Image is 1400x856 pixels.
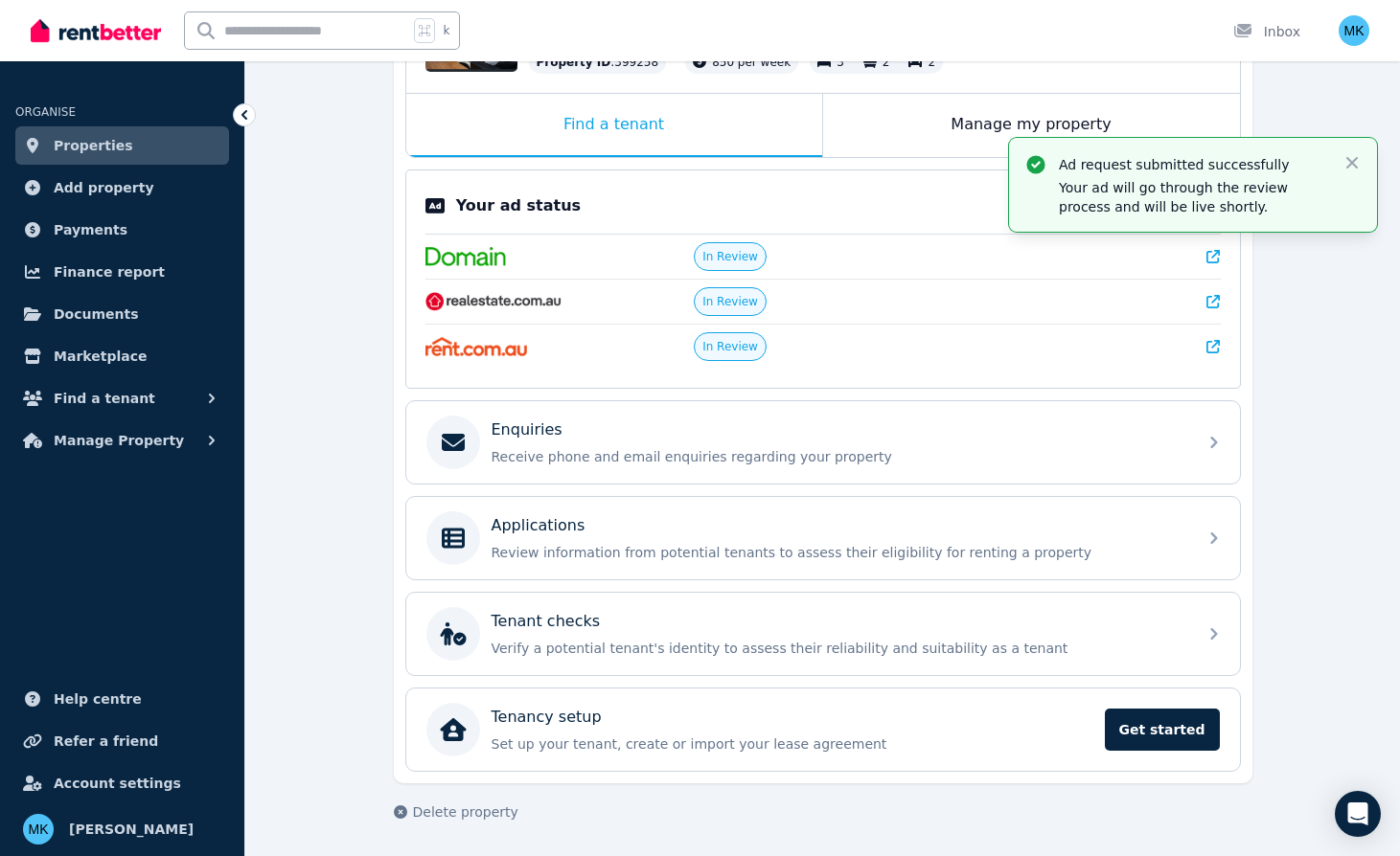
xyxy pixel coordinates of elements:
span: In Review [702,339,758,354]
span: In Review [702,294,758,309]
span: Delete property [413,802,518,822]
div: Open Intercom Messenger [1335,791,1381,837]
a: Account settings [15,764,229,802]
a: Properties [15,126,229,165]
img: Rent.com.au [425,337,528,356]
img: RentBetter [31,16,161,45]
span: Manage Property [54,429,184,452]
a: Documents [15,295,229,333]
span: ORGANISE [15,105,76,119]
a: Payments [15,211,229,249]
p: Tenancy setup [492,706,602,729]
span: 850 per week [712,56,791,69]
span: [PERSON_NAME] [69,818,194,841]
a: Add property [15,169,229,207]
img: Manpreet Kaler [1339,15,1369,46]
span: Help centre [54,687,142,710]
p: Enquiries [492,418,562,441]
a: EnquiriesReceive phone and email enquiries regarding your property [406,401,1240,484]
span: Refer a friend [54,730,158,753]
div: Manage my property [823,94,1240,157]
a: Help centre [15,680,229,718]
button: Delete property [394,802,518,822]
span: Marketplace [54,345,147,368]
p: Review information from potential tenants to assess their eligibility for renting a property [492,543,1185,562]
div: Find a tenant [406,94,822,157]
span: 2 [928,56,935,69]
p: Receive phone and email enquiries regarding your property [492,447,1185,466]
a: Refer a friend [15,722,229,760]
span: Get started [1105,709,1220,751]
span: Properties [54,134,133,157]
p: Your ad will go through the review process and will be live shortly. [1059,178,1327,216]
span: Find a tenant [54,387,155,410]
span: Finance report [54,260,165,283]
span: Property ID [537,55,611,70]
a: Tenant checksVerify a potential tenant's identity to assess their reliability and suitability as ... [406,593,1240,675]
a: Finance report [15,253,229,291]
button: Find a tenant [15,379,229,417]
a: Marketplace [15,337,229,375]
span: In Review [702,249,758,264]
button: Manage Property [15,421,229,460]
p: Verify a potential tenant's identity to assess their reliability and suitability as a tenant [492,639,1185,658]
p: Applications [492,514,585,537]
a: ApplicationsReview information from potential tenants to assess their eligibility for renting a p... [406,497,1240,579]
span: Payments [54,218,127,241]
p: Your ad status [456,194,581,217]
span: Documents [54,303,139,326]
span: 3 [837,56,844,69]
p: Ad request submitted successfully [1059,155,1327,174]
span: k [443,23,449,38]
img: Manpreet Kaler [23,814,54,845]
a: Tenancy setupSet up your tenant, create or import your lease agreementGet started [406,688,1240,771]
p: Tenant checks [492,610,601,633]
span: Account settings [54,772,181,795]
img: Domain.com.au [425,247,506,266]
span: 2 [883,56,890,69]
span: Add property [54,176,154,199]
img: RealEstate.com.au [425,292,562,311]
div: : 399258 [529,51,667,74]
p: Set up your tenant, create or import your lease agreement [492,734,1093,754]
div: Inbox [1233,22,1300,41]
